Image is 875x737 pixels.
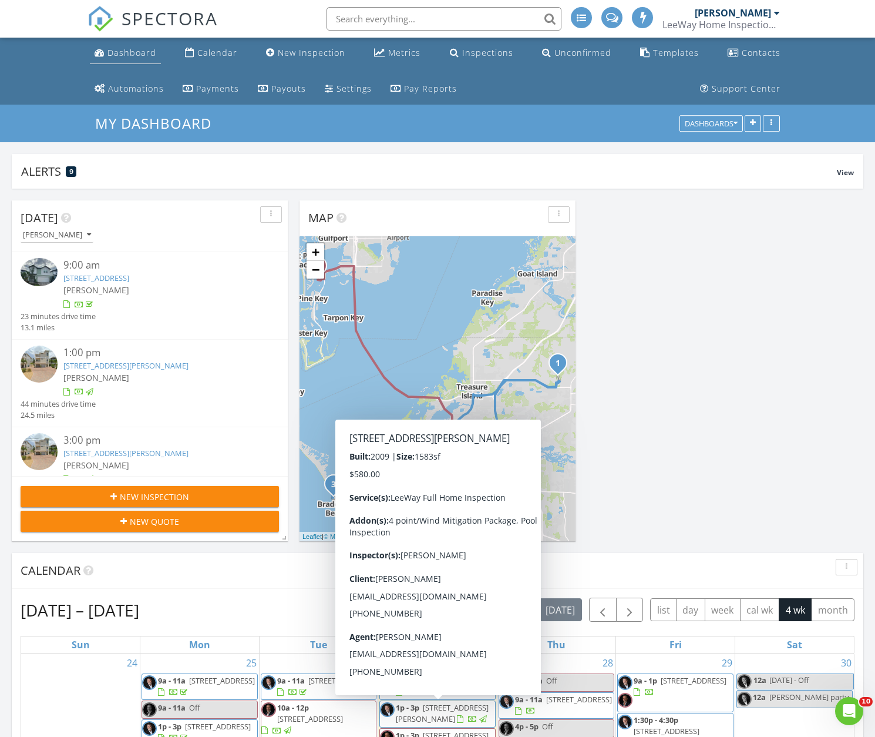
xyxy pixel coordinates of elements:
button: [DATE] [539,598,582,621]
span: Off [189,702,200,713]
div: 44 minutes drive time [21,398,96,410]
i: 1 [556,360,560,368]
span: [STREET_ADDRESS] [189,675,255,686]
img: image_42125_at_10.41pm.jpeg [499,675,514,690]
span: [PERSON_NAME] party [769,692,849,702]
div: 10320 Cross River Trl, Duette, FL 34219 [558,363,565,370]
a: [STREET_ADDRESS][PERSON_NAME] [63,360,189,371]
a: 9a - 11a [STREET_ADDRESS] [277,675,374,697]
input: Search everything... [327,7,561,31]
a: 9a - 11a [STREET_ADDRESS] [515,694,612,716]
span: 9a - 11a [158,702,186,713]
div: Inspections [462,47,513,58]
a: Contacts [723,42,785,64]
a: Settings [320,78,376,100]
a: © MapTiler [324,533,355,540]
div: Settings [336,83,372,94]
a: 3:00 pm [STREET_ADDRESS][PERSON_NAME] [PERSON_NAME] 0 minutes drive time 0.0 miles [21,433,279,508]
span: 9 [69,168,73,176]
a: Go to August 24, 2025 [124,654,140,672]
a: 9a - 11a [STREET_ADDRESS] [499,692,615,719]
span: 12a [753,674,767,689]
a: 10a - 12p [STREET_ADDRESS] [261,702,343,735]
iframe: Intercom live chat [835,697,863,725]
button: Next [616,598,644,622]
div: Contacts [742,47,780,58]
div: 3:00 pm [63,433,257,448]
a: 9a - 11a [STREET_ADDRESS] [158,675,255,697]
a: Inspections [445,42,518,64]
span: 1:30p - 4:30p [634,715,678,725]
a: 1p - 3p [STREET_ADDRESS][PERSON_NAME] [396,702,489,724]
a: [STREET_ADDRESS][PERSON_NAME] [63,448,189,458]
a: Go to August 25, 2025 [244,654,259,672]
div: 1:00 pm [63,346,257,360]
button: list [650,598,677,621]
a: Payouts [253,78,311,100]
span: [STREET_ADDRESS] [546,694,612,705]
div: Dashboards [685,120,738,128]
a: Sunday [69,636,92,653]
img: mark_websizeresolution_3square.jpg [737,674,752,689]
a: Zoom out [307,261,324,279]
a: Go to August 30, 2025 [839,654,854,672]
div: Dashboard [107,47,156,58]
div: Support Center [712,83,780,94]
a: Leaflet [302,533,322,540]
img: mark_websizeresolution_3square.jpg [737,692,752,706]
span: [STREET_ADDRESS] [427,675,493,686]
a: Monday [187,636,213,653]
a: 9a - 1p [STREET_ADDRESS] [634,675,726,697]
a: Friday [667,636,684,653]
span: [DATE] - Off [769,675,809,685]
a: Metrics [369,42,425,64]
a: Templates [635,42,704,64]
span: 4p - 5p [515,721,539,732]
div: [PERSON_NAME] [695,7,771,19]
a: 1:00 pm [STREET_ADDRESS][PERSON_NAME] [PERSON_NAME] 44 minutes drive time 24.5 miles [21,346,279,421]
span: 9a - 11a [277,675,305,686]
span: Off [542,721,553,732]
span: 9a - 11a [396,675,423,686]
a: New Inspection [261,42,350,64]
div: 13.1 miles [21,322,96,333]
a: © OpenStreetMap contributors [357,533,445,540]
div: 2117 5th Street E., Palmetto FL 34221 [471,450,478,457]
a: SPECTORA [87,16,218,41]
span: Off [546,675,557,686]
img: mark_websizeresolution_3square.jpg [618,715,632,729]
span: 1p - 3p [158,721,181,732]
a: Thursday [545,636,568,653]
a: 9a - 11a [STREET_ADDRESS] [379,674,496,700]
img: mark_websizeresolution_3square.jpg [261,675,276,690]
a: Automations (Advanced) [90,78,169,100]
img: image_42125_at_10.41pm.jpeg [618,693,632,708]
div: Payments [196,83,239,94]
span: [STREET_ADDRESS] [634,726,699,736]
div: 9:00 am [63,258,257,273]
span: 9a - 11a [515,694,543,705]
img: The Best Home Inspection Software - Spectora [87,6,113,32]
img: image_42125_at_10.41pm.jpeg [142,702,157,717]
div: Metrics [388,47,420,58]
a: Calendar [180,42,242,64]
span: New Quote [130,515,179,528]
a: 1p - 3p [STREET_ADDRESS][PERSON_NAME] [379,701,496,727]
h2: [DATE] – [DATE] [21,598,139,622]
span: View [837,168,854,177]
span: 8a - 11a [515,675,543,686]
button: day [676,598,705,621]
a: Dashboard [90,42,161,64]
span: [DATE] [21,210,58,226]
div: [PERSON_NAME] [23,231,91,239]
span: [PERSON_NAME] [63,284,129,296]
a: Go to August 28, 2025 [600,654,615,672]
div: 24.5 miles [21,410,96,421]
a: 9a - 11a [STREET_ADDRESS] [261,674,377,700]
span: [PERSON_NAME] [63,372,129,383]
span: [STREET_ADDRESS][PERSON_NAME] [396,702,489,724]
a: 9a - 1p [STREET_ADDRESS] [617,674,733,712]
button: month [811,598,854,621]
div: Unconfirmed [554,47,611,58]
a: Go to August 26, 2025 [362,654,378,672]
